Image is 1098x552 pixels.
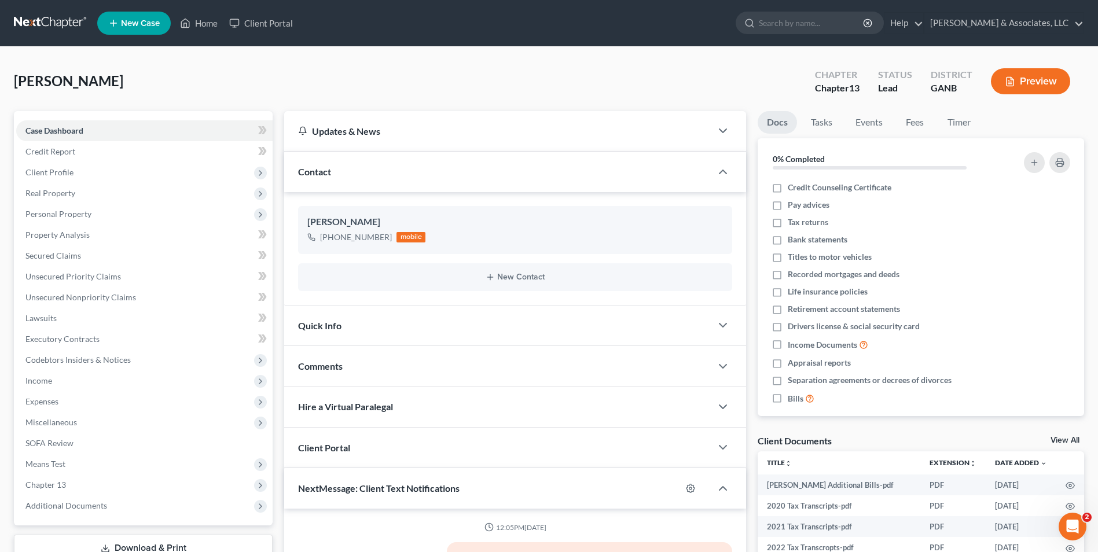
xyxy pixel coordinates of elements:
[878,68,912,82] div: Status
[396,232,425,242] div: mobile
[298,522,732,532] div: 12:05PM[DATE]
[849,82,860,93] span: 13
[986,495,1056,516] td: [DATE]
[14,72,123,89] span: [PERSON_NAME]
[931,68,972,82] div: District
[1040,460,1047,467] i: expand_more
[815,68,860,82] div: Chapter
[298,320,341,331] span: Quick Info
[25,209,91,219] span: Personal Property
[121,19,160,28] span: New Case
[758,474,920,495] td: [PERSON_NAME] Additional Bills-pdf
[25,355,131,365] span: Codebtors Insiders & Notices
[759,12,865,34] input: Search by name...
[788,182,891,193] span: Credit Counseling Certificate
[767,458,792,467] a: Titleunfold_more
[25,292,136,302] span: Unsecured Nonpriority Claims
[25,313,57,323] span: Lawsuits
[846,111,892,134] a: Events
[995,458,1047,467] a: Date Added expand_more
[16,329,273,349] a: Executory Contracts
[773,154,825,164] strong: 0% Completed
[16,433,273,454] a: SOFA Review
[16,308,273,329] a: Lawsuits
[878,82,912,95] div: Lead
[1059,513,1086,540] iframe: Intercom live chat
[16,245,273,266] a: Secured Claims
[25,501,107,510] span: Additional Documents
[802,111,842,134] a: Tasks
[788,268,899,280] span: Recorded mortgages and deeds
[25,271,121,281] span: Unsecured Priority Claims
[25,396,58,406] span: Expenses
[815,82,860,95] div: Chapter
[931,82,972,95] div: GANB
[307,273,723,282] button: New Contact
[25,480,66,490] span: Chapter 13
[938,111,980,134] a: Timer
[25,126,83,135] span: Case Dashboard
[758,435,832,447] div: Client Documents
[25,376,52,385] span: Income
[174,13,223,34] a: Home
[25,188,75,198] span: Real Property
[788,216,828,228] span: Tax returns
[788,251,872,263] span: Titles to motor vehicles
[1082,513,1092,522] span: 2
[16,120,273,141] a: Case Dashboard
[298,442,350,453] span: Client Portal
[298,483,460,494] span: NextMessage: Client Text Notifications
[16,287,273,308] a: Unsecured Nonpriority Claims
[788,339,857,351] span: Income Documents
[788,286,868,297] span: Life insurance policies
[25,459,65,469] span: Means Test
[924,13,1084,34] a: [PERSON_NAME] & Associates, LLC
[298,125,697,137] div: Updates & News
[897,111,934,134] a: Fees
[25,251,81,260] span: Secured Claims
[785,460,792,467] i: unfold_more
[298,166,331,177] span: Contact
[758,111,797,134] a: Docs
[788,303,900,315] span: Retirement account statements
[920,474,986,495] td: PDF
[298,401,393,412] span: Hire a Virtual Paralegal
[930,458,976,467] a: Extensionunfold_more
[16,225,273,245] a: Property Analysis
[788,374,952,386] span: Separation agreements or decrees of divorces
[970,460,976,467] i: unfold_more
[16,141,273,162] a: Credit Report
[25,417,77,427] span: Miscellaneous
[991,68,1070,94] button: Preview
[788,393,803,404] span: Bills
[25,334,100,344] span: Executory Contracts
[25,167,74,177] span: Client Profile
[884,13,923,34] a: Help
[920,516,986,537] td: PDF
[758,516,920,537] td: 2021 Tax Transcripts-pdf
[25,230,90,240] span: Property Analysis
[16,266,273,287] a: Unsecured Priority Claims
[1051,436,1079,444] a: View All
[25,146,75,156] span: Credit Report
[223,13,299,34] a: Client Portal
[986,516,1056,537] td: [DATE]
[788,199,829,211] span: Pay advices
[986,474,1056,495] td: [DATE]
[320,231,392,243] div: [PHONE_NUMBER]
[25,438,74,448] span: SOFA Review
[788,234,847,245] span: Bank statements
[307,215,723,229] div: [PERSON_NAME]
[298,360,343,371] span: Comments
[758,495,920,516] td: 2020 Tax Transcripts-pdf
[788,357,851,369] span: Appraisal reports
[920,495,986,516] td: PDF
[788,321,920,332] span: Drivers license & social security card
